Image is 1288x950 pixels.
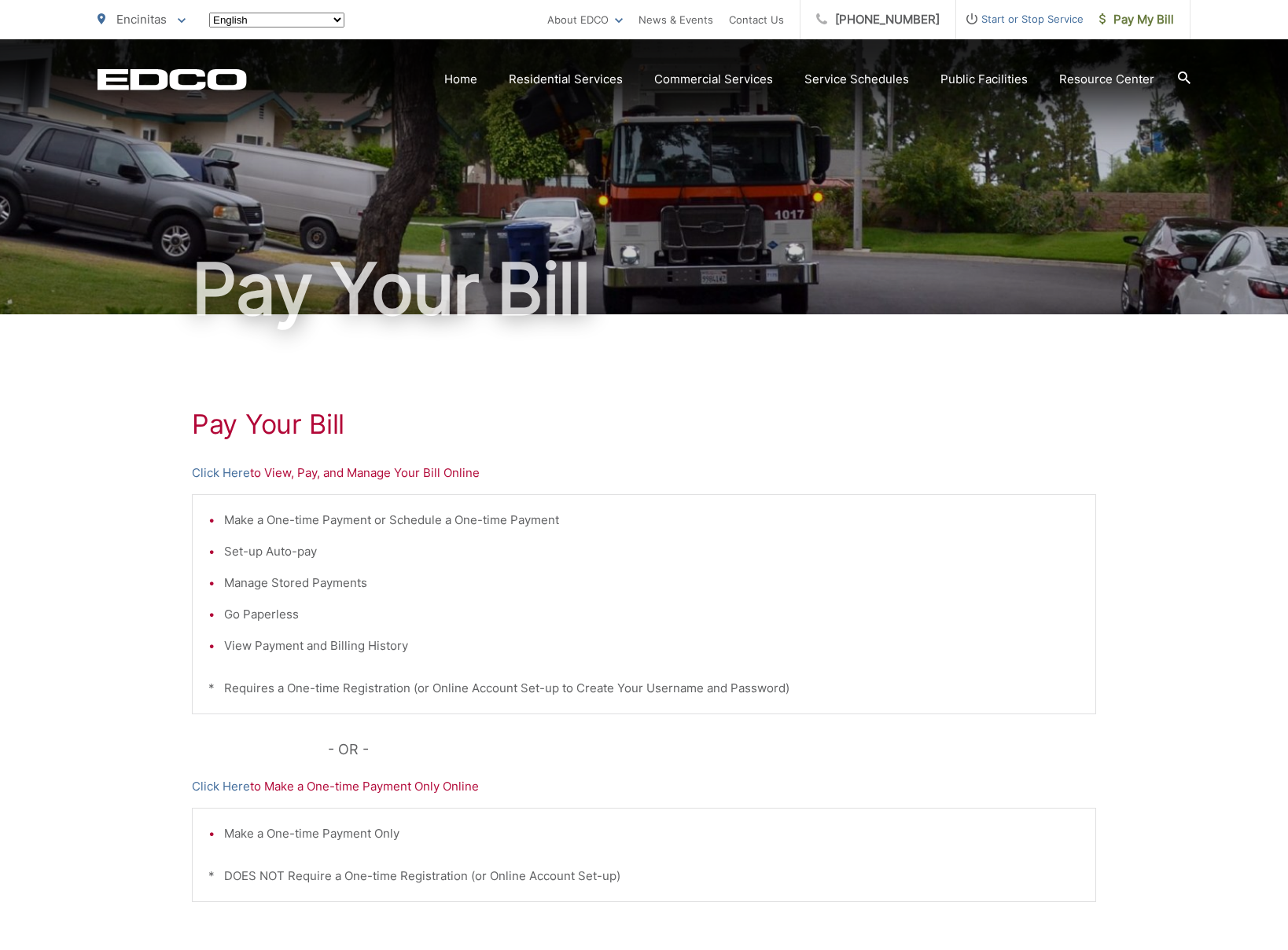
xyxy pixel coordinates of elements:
[224,824,1080,843] li: Make a One-time Payment Only
[1059,70,1154,89] a: Resource Center
[509,70,623,89] a: Residential Services
[209,13,344,28] select: Select a language
[224,636,1080,655] li: View Payment and Billing History
[1099,10,1174,29] span: Pay My Bill
[638,10,713,29] a: News & Events
[192,777,250,796] a: Click Here
[729,10,784,29] a: Contact Us
[940,70,1028,89] a: Public Facilities
[192,409,1096,440] h1: Pay Your Bill
[224,511,1080,530] li: Make a One-time Payment or Schedule a One-time Payment
[98,68,247,90] a: EDCD logo. Return to the homepage.
[192,464,1096,482] p: to View, Pay, and Manage Your Bill Online
[208,867,1080,886] p: * DOES NOT Require a One-time Registration (or Online Account Set-up)
[208,679,1080,698] p: * Requires a One-time Registration (or Online Account Set-up to Create Your Username and Password)
[116,12,167,27] span: Encinitas
[444,70,477,89] a: Home
[98,250,1190,328] h1: Pay Your Bill
[547,10,623,29] a: About EDCO
[804,70,909,89] a: Service Schedules
[654,70,773,89] a: Commercial Services
[224,542,1080,561] li: Set-up Auto-pay
[224,574,1080,592] li: Manage Stored Payments
[192,777,1096,796] p: to Make a One-time Payment Only Online
[328,738,1097,761] p: - OR -
[224,605,1080,624] li: Go Paperless
[192,464,250,482] a: Click Here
